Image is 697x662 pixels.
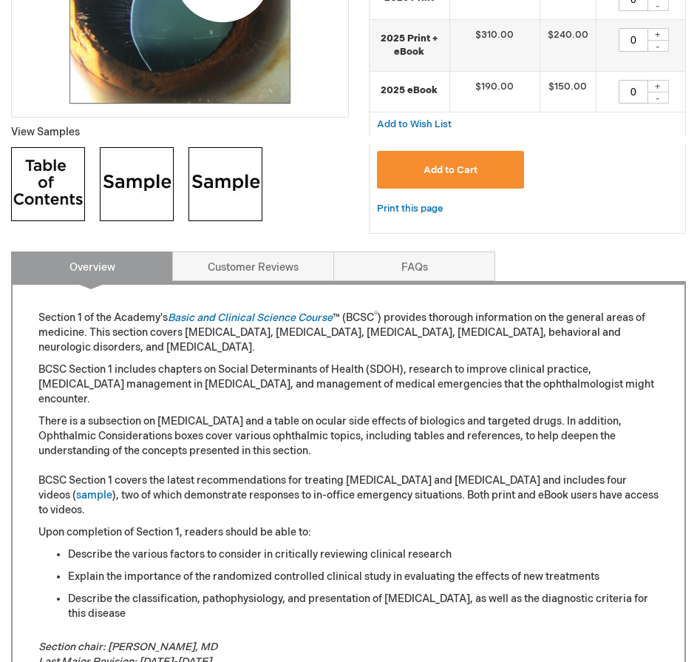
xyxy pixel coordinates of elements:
[374,311,378,320] sup: ®
[377,151,524,189] button: Add to Cart
[76,489,112,501] a: sample
[100,147,174,221] img: Click to view
[333,251,495,281] a: FAQs
[38,362,659,407] p: BCSC Section 1 includes chapters on Social Determinants of Health (SDOH), research to improve cli...
[377,32,442,59] strong: 2025 Print + eBook
[11,125,349,140] p: View Samples
[68,570,659,584] li: Explain the importance of the randomized controlled clinical study in evaluating the effects of n...
[619,28,648,52] input: Qty
[647,80,669,92] div: +
[377,118,452,130] a: Add to Wish List
[172,251,334,281] a: Customer Reviews
[449,19,540,71] td: $310.00
[168,311,333,324] a: Basic and Clinical Science Course
[619,80,648,104] input: Qty
[424,164,477,176] span: Add to Cart
[11,147,85,221] img: Click to view
[647,40,669,52] div: -
[38,311,659,355] p: Section 1 of the Academy's ™ (BCSC ) provides thorough information on the general areas of medici...
[540,19,596,71] td: $240.00
[377,84,442,98] strong: 2025 eBook
[38,525,659,540] p: Upon completion of Section 1, readers should be able to:
[540,71,596,112] td: $150.00
[68,592,659,621] li: Describe the classification, pathophysiology, and presentation of [MEDICAL_DATA], as well as the ...
[647,92,669,104] div: -
[68,547,659,562] li: Describe the various factors to consider in critically reviewing clinical research
[449,71,540,112] td: $190.00
[647,28,669,41] div: +
[11,251,173,281] a: Overview
[38,414,659,518] p: There is a subsection on [MEDICAL_DATA] and a table on ocular side effects of biologics and targe...
[377,200,443,218] a: Print this page
[188,147,262,221] img: Click to view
